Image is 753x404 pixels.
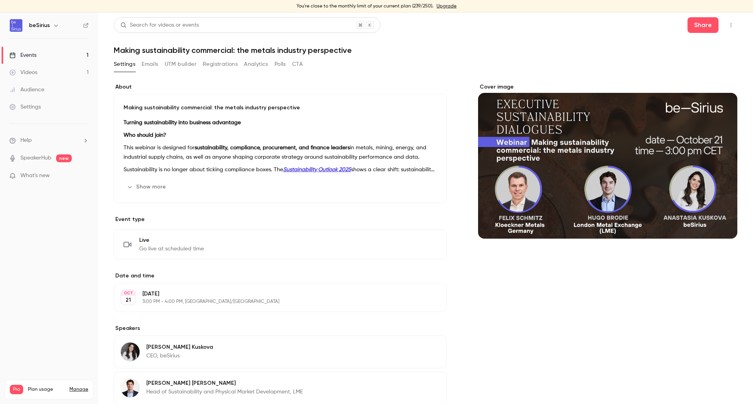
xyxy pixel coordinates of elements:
[146,388,303,396] p: Head of Sustainability and Physical Market Development, LME
[20,136,32,145] span: Help
[28,386,65,393] span: Plan usage
[9,69,37,76] div: Videos
[142,58,158,71] button: Emails
[9,103,41,111] div: Settings
[120,21,199,29] div: Search for videos or events
[121,379,140,397] img: Hugo Brodie
[114,216,447,223] p: Event type
[146,352,213,360] p: CEO, beSirius
[283,167,351,172] a: Sustainability Outlook 2025
[437,3,457,9] a: Upgrade
[146,343,213,351] p: [PERSON_NAME] Kuskova
[9,51,36,59] div: Events
[124,181,171,193] button: Show more
[121,290,135,296] div: OCT
[688,17,718,33] button: Share
[29,22,50,29] h6: beSirius
[139,236,204,244] span: Live
[114,335,447,368] div: Anastasia Kuskova[PERSON_NAME] KuskovaCEO, beSirius
[56,154,72,162] span: new
[9,86,44,94] div: Audience
[125,296,131,304] p: 21
[124,165,437,174] p: Sustainability is no longer about ticking compliance boxes. The shows a clear shift: sustainabili...
[478,83,737,91] label: Cover image
[20,154,51,162] a: SpeakerHub
[124,104,437,112] p: Making sustainability commercial: the metals industry perspective
[142,299,405,305] p: 3:00 PM - 4:00 PM, [GEOGRAPHIC_DATA]/[GEOGRAPHIC_DATA]
[9,136,89,145] li: help-dropdown-opener
[114,45,737,55] h1: Making sustainability commercial: the metals industry perspective
[69,386,88,393] a: Manage
[114,324,447,332] label: Speakers
[20,172,50,180] span: What's new
[121,342,140,361] img: Anastasia Kuskova
[139,245,204,253] span: Go live at scheduled time
[275,58,286,71] button: Polls
[114,272,447,280] label: Date and time
[244,58,268,71] button: Analytics
[114,83,447,91] label: About
[114,58,135,71] button: Settings
[478,83,737,239] section: Cover image
[146,379,303,387] p: [PERSON_NAME] [PERSON_NAME]
[142,290,405,298] p: [DATE]
[10,19,22,32] img: beSirius
[195,145,350,150] strong: sustainability, compliance, procurement, and finance leaders
[124,143,437,162] p: This webinar is designed for in metals, mining, energy, and industrial supply chains, as well as ...
[165,58,196,71] button: UTM builder
[292,58,303,71] button: CTA
[124,132,166,138] strong: Who should join?
[203,58,238,71] button: Registrations
[124,120,241,125] strong: Turning sustainability into business advantage
[10,385,23,394] span: Pro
